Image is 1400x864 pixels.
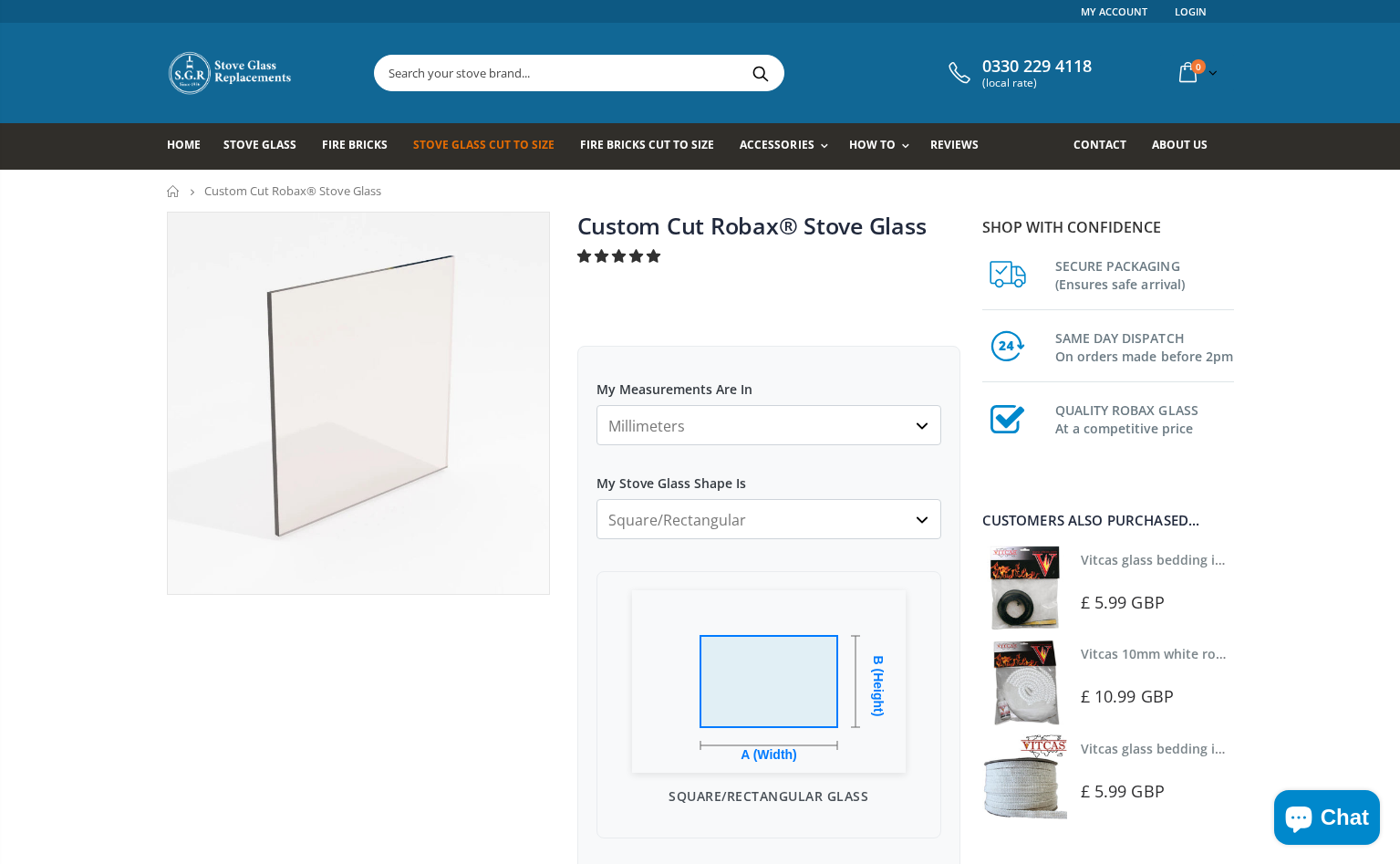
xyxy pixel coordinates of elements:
p: Square/Rectangular Glass [616,786,922,806]
h3: SECURE PACKAGING (Ensures safe arrival) [1055,254,1234,294]
a: How To [849,123,918,170]
span: £ 10.99 GBP [1081,685,1174,707]
span: 0330 229 4118 [982,57,1092,77]
img: Glass Shape Preview [632,590,906,773]
label: My Measurements Are In [596,365,941,398]
a: Home [167,185,181,197]
a: Fire Bricks Cut To Size [580,123,728,170]
span: Stove Glass [223,137,296,152]
span: Stove Glass Cut To Size [413,137,555,152]
span: Fire Bricks Cut To Size [580,137,714,152]
inbox-online-store-chat: Shopify online store chat [1269,790,1385,849]
span: Contact [1073,137,1126,152]
span: Custom Cut Robax® Stove Glass [204,182,381,199]
span: Reviews [930,137,979,152]
img: Vitcas stove glass bedding in tape [982,734,1067,819]
span: 0 [1191,59,1206,74]
a: Stove Glass Cut To Size [413,123,568,170]
a: Stove Glass [223,123,310,170]
img: Vitcas white rope, glue and gloves kit 10mm [982,640,1067,724]
h3: SAME DAY DISPATCH On orders made before 2pm [1055,326,1234,366]
h3: QUALITY ROBAX GLASS At a competitive price [1055,398,1234,438]
span: (local rate) [982,77,1092,89]
a: Fire Bricks [322,123,401,170]
p: Shop with confidence [982,216,1234,238]
span: Home [167,137,201,152]
span: How To [849,137,896,152]
label: My Stove Glass Shape Is [596,459,941,492]
span: About us [1152,137,1208,152]
img: Stove Glass Replacement [167,50,295,96]
span: 4.94 stars [577,246,664,265]
button: Search [741,56,782,90]
a: About us [1152,123,1221,170]
span: £ 5.99 GBP [1081,780,1165,802]
div: Customers also purchased... [982,514,1234,527]
a: Reviews [930,123,992,170]
a: Home [167,123,214,170]
span: Accessories [740,137,814,152]
a: Custom Cut Robax® Stove Glass [577,210,927,241]
a: 0330 229 4118 (local rate) [944,57,1092,89]
input: Search your stove brand... [375,56,988,90]
img: stove_glass_made_to_measure_800x_crop_center.webp [168,213,549,594]
span: Fire Bricks [322,137,388,152]
img: Vitcas stove glass bedding in tape [982,546,1067,630]
span: £ 5.99 GBP [1081,591,1165,613]
a: Contact [1073,123,1140,170]
a: Accessories [740,123,836,170]
a: 0 [1172,55,1221,90]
